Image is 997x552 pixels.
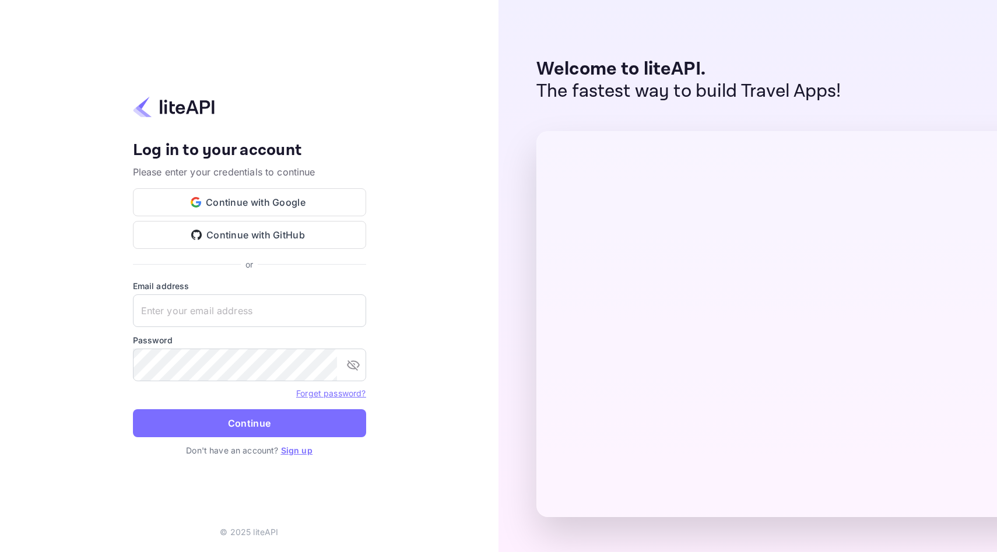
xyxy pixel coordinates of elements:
[342,353,365,377] button: toggle password visibility
[245,258,253,270] p: or
[133,334,366,346] label: Password
[133,140,366,161] h4: Log in to your account
[296,387,366,399] a: Forget password?
[133,165,366,179] p: Please enter your credentials to continue
[133,221,366,249] button: Continue with GitHub
[133,294,366,327] input: Enter your email address
[296,388,366,398] a: Forget password?
[133,96,215,118] img: liteapi
[536,58,841,80] p: Welcome to liteAPI.
[133,188,366,216] button: Continue with Google
[133,444,366,456] p: Don't have an account?
[220,526,278,538] p: © 2025 liteAPI
[281,445,313,455] a: Sign up
[133,280,366,292] label: Email address
[536,80,841,103] p: The fastest way to build Travel Apps!
[133,409,366,437] button: Continue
